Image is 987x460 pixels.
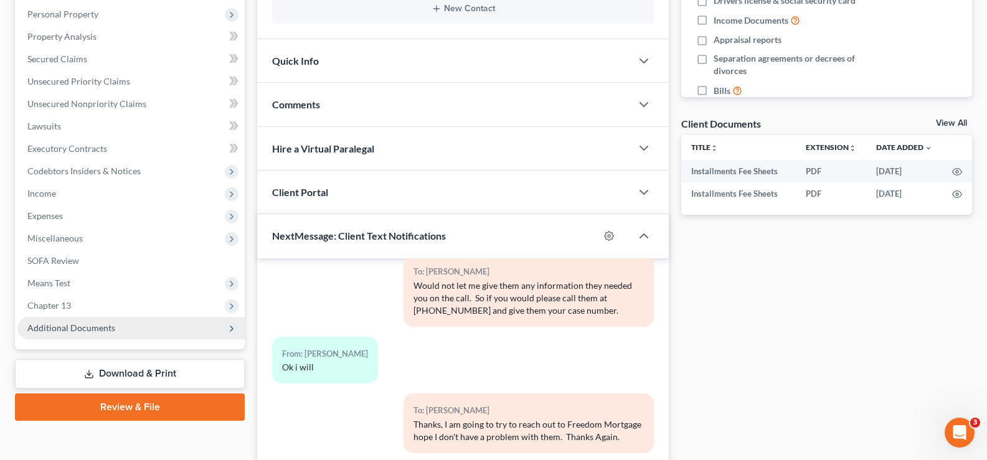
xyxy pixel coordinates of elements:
[272,55,319,67] span: Quick Info
[796,182,866,205] td: PDF
[945,418,975,448] iframe: Intercom live chat
[866,160,942,182] td: [DATE]
[27,166,141,176] span: Codebtors Insiders & Notices
[27,9,98,19] span: Personal Property
[282,4,644,14] button: New Contact
[17,48,245,70] a: Secured Claims
[27,278,70,288] span: Means Test
[27,188,56,199] span: Income
[27,143,107,154] span: Executory Contracts
[17,138,245,160] a: Executory Contracts
[691,143,718,152] a: Titleunfold_more
[970,418,980,428] span: 3
[681,160,796,182] td: Installments Fee Sheets
[17,93,245,115] a: Unsecured Nonpriority Claims
[413,403,644,418] div: To: [PERSON_NAME]
[27,31,97,42] span: Property Analysis
[17,70,245,93] a: Unsecured Priority Claims
[413,418,644,443] div: Thanks, I am going to try to reach out to Freedom Mortgage hope I don't have a problem with them....
[272,186,328,198] span: Client Portal
[714,14,788,27] span: Income Documents
[936,119,967,128] a: View All
[27,210,63,221] span: Expenses
[714,34,782,46] span: Appraisal reports
[282,347,368,361] div: From: [PERSON_NAME]
[413,265,644,279] div: To: [PERSON_NAME]
[282,361,368,373] div: Ok i will
[681,182,796,205] td: Installments Fee Sheets
[876,143,932,152] a: Date Added expand_more
[806,143,856,152] a: Extensionunfold_more
[27,322,115,333] span: Additional Documents
[17,250,245,272] a: SOFA Review
[272,230,446,242] span: NextMessage: Client Text Notifications
[27,76,130,87] span: Unsecured Priority Claims
[681,117,761,130] div: Client Documents
[27,300,71,311] span: Chapter 13
[849,144,856,152] i: unfold_more
[17,26,245,48] a: Property Analysis
[714,85,730,97] span: Bills
[272,143,374,154] span: Hire a Virtual Paralegal
[27,233,83,243] span: Miscellaneous
[272,98,320,110] span: Comments
[27,54,87,64] span: Secured Claims
[714,52,889,77] span: Separation agreements or decrees of divorces
[866,182,942,205] td: [DATE]
[27,121,61,131] span: Lawsuits
[15,393,245,421] a: Review & File
[27,255,79,266] span: SOFA Review
[27,98,146,109] span: Unsecured Nonpriority Claims
[925,144,932,152] i: expand_more
[17,115,245,138] a: Lawsuits
[796,160,866,182] td: PDF
[711,144,718,152] i: unfold_more
[15,359,245,388] a: Download & Print
[413,279,644,317] div: Would not let me give them any information they needed you on the call. So if you would please ca...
